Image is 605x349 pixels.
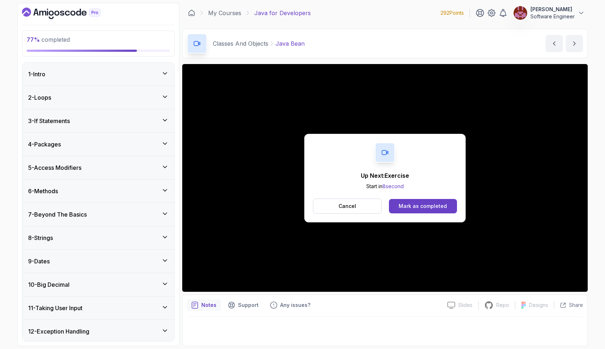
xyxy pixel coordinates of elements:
[530,6,575,13] p: [PERSON_NAME]
[361,183,409,190] p: Start in
[187,299,221,311] button: notes button
[28,93,51,102] h3: 2 - Loops
[275,39,305,48] p: Java Bean
[188,9,195,17] a: Dashboard
[28,187,58,195] h3: 6 - Methods
[22,8,117,19] a: Dashboard
[554,302,583,309] button: Share
[28,257,50,266] h3: 9 - Dates
[496,302,509,309] p: Repo
[22,180,174,203] button: 6-Methods
[22,63,174,86] button: 1-Intro
[28,234,53,242] h3: 8 - Strings
[28,163,81,172] h3: 5 - Access Modifiers
[213,39,268,48] p: Classes And Objects
[546,35,563,52] button: previous content
[22,273,174,296] button: 10-Big Decimal
[22,156,174,179] button: 5-Access Modifiers
[530,13,575,20] p: Software Engineer
[440,9,464,17] p: 292 Points
[389,199,457,213] button: Mark as completed
[266,299,315,311] button: Feedback button
[513,6,585,20] button: user profile image[PERSON_NAME]Software Engineer
[339,203,356,210] p: Cancel
[28,117,70,125] h3: 3 - If Statements
[569,302,583,309] p: Share
[28,304,82,312] h3: 11 - Taking User Input
[514,6,527,20] img: user profile image
[399,203,447,210] div: Mark as completed
[22,296,174,319] button: 11-Taking User Input
[224,299,263,311] button: Support button
[382,183,404,189] span: 8 second
[566,35,583,52] button: next content
[254,9,311,17] p: Java for Developers
[458,302,472,309] p: Slides
[28,210,87,219] h3: 7 - Beyond The Basics
[529,302,548,309] p: Designs
[238,302,259,309] p: Support
[27,36,40,43] span: 77 %
[22,320,174,343] button: 12-Exception Handling
[22,203,174,226] button: 7-Beyond The Basics
[28,327,89,336] h3: 12 - Exception Handling
[361,171,409,180] p: Up Next: Exercise
[280,302,310,309] p: Any issues?
[182,64,588,292] iframe: 19 - Java Bean
[22,133,174,156] button: 4-Packages
[22,109,174,132] button: 3-If Statements
[201,302,216,309] p: Notes
[28,70,45,78] h3: 1 - Intro
[28,140,61,149] h3: 4 - Packages
[22,226,174,249] button: 8-Strings
[22,250,174,273] button: 9-Dates
[313,199,382,214] button: Cancel
[22,86,174,109] button: 2-Loops
[27,36,70,43] span: completed
[208,9,241,17] a: My Courses
[28,280,70,289] h3: 10 - Big Decimal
